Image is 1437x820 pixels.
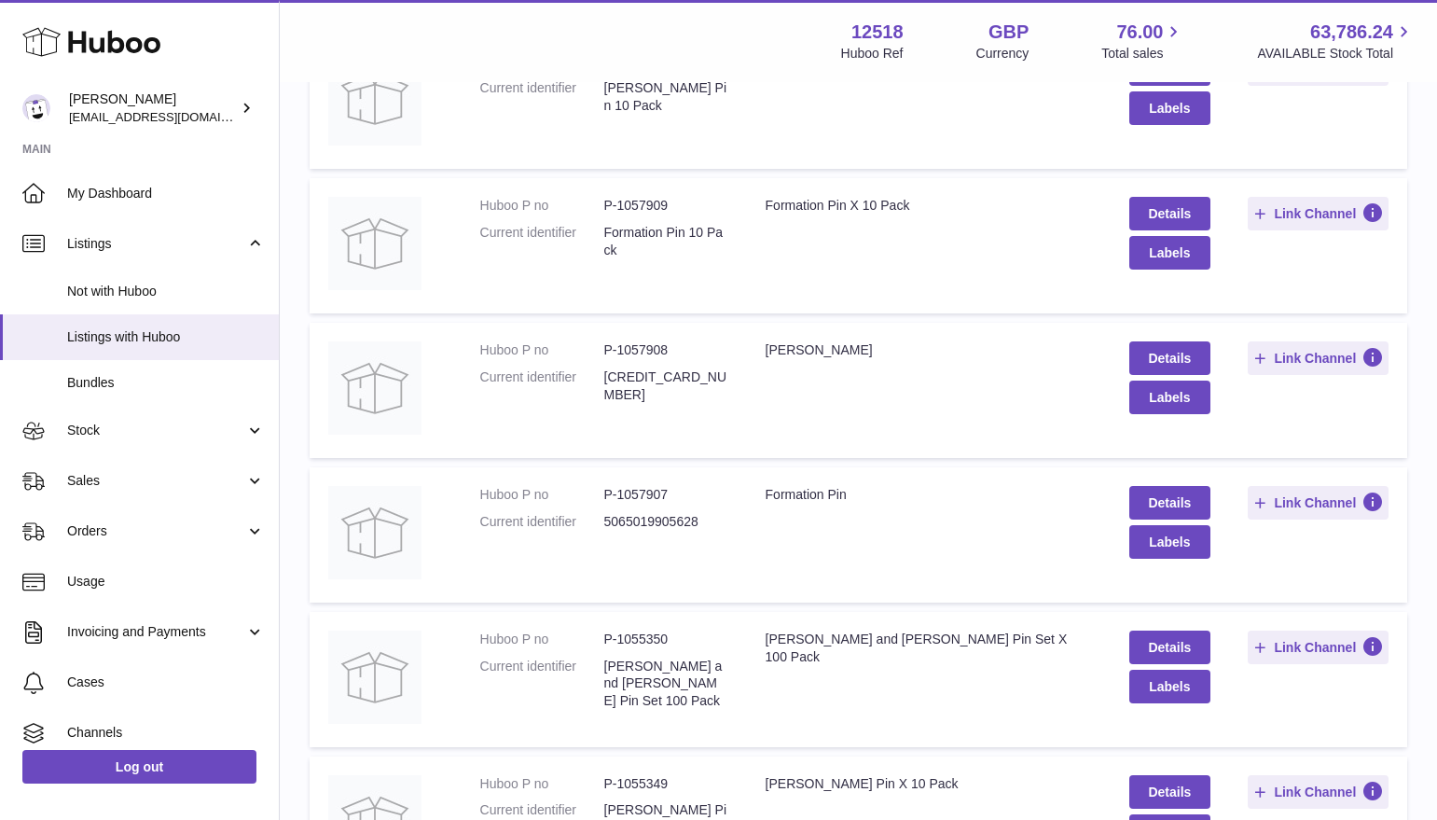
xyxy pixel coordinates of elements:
dd: P-1057908 [604,341,728,359]
dd: [PERSON_NAME] and [PERSON_NAME] Pin Set 100 Pack [604,658,728,711]
dd: 5065019905628 [604,513,728,531]
span: Link Channel [1274,350,1356,367]
button: Link Channel [1248,486,1389,520]
dd: Formation Pin 10 Pack [604,224,728,259]
span: Link Channel [1274,784,1356,800]
dt: Huboo P no [480,197,604,215]
strong: GBP [988,20,1029,45]
strong: 12518 [851,20,904,45]
dt: Current identifier [480,79,604,115]
dt: Huboo P no [480,341,604,359]
button: Labels [1129,236,1210,270]
span: Usage [67,573,265,591]
a: Details [1129,631,1210,664]
span: Listings with Huboo [67,328,265,346]
span: Link Channel [1274,494,1356,511]
img: Sabrina Pin X 10 Pack [328,52,421,146]
a: Details [1129,486,1210,520]
div: Formation Pin [766,486,1092,504]
dt: Current identifier [480,224,604,259]
span: [EMAIL_ADDRESS][DOMAIN_NAME] [69,109,274,124]
img: Sabrina Pin [328,341,421,435]
div: [PERSON_NAME] [69,90,237,126]
span: Channels [67,724,265,742]
a: Details [1129,775,1210,809]
button: Labels [1129,91,1210,125]
button: Labels [1129,525,1210,559]
dt: Huboo P no [480,631,604,648]
span: Not with Huboo [67,283,265,300]
img: Formation Pin X 10 Pack [328,197,421,290]
img: caitlin@fancylamp.co [22,94,50,122]
dd: P-1057909 [604,197,728,215]
a: Details [1129,197,1210,230]
dd: P-1055349 [604,775,728,793]
div: Huboo Ref [841,45,904,63]
span: Invoicing and Payments [67,623,245,641]
dt: Current identifier [480,658,604,711]
button: Link Channel [1248,775,1389,809]
div: Formation Pin X 10 Pack [766,197,1092,215]
div: [PERSON_NAME] [766,341,1092,359]
img: Liam and Noel Pin Set X 100 Pack [328,631,421,724]
button: Link Channel [1248,197,1389,230]
div: [PERSON_NAME] and [PERSON_NAME] Pin Set X 100 Pack [766,631,1092,666]
dd: [CREDIT_CARD_NUMBER] [604,368,728,404]
span: My Dashboard [67,185,265,202]
div: [PERSON_NAME] Pin X 10 Pack [766,775,1092,793]
a: 63,786.24 AVAILABLE Stock Total [1257,20,1415,63]
span: Link Channel [1274,205,1356,222]
a: Log out [22,750,256,784]
button: Labels [1129,670,1210,703]
dt: Huboo P no [480,486,604,504]
dt: Current identifier [480,368,604,404]
dd: P-1057907 [604,486,728,504]
span: Total sales [1101,45,1184,63]
span: Listings [67,235,245,253]
span: 76.00 [1116,20,1163,45]
dt: Current identifier [480,513,604,531]
dd: P-1055350 [604,631,728,648]
span: Stock [67,422,245,439]
div: Currency [976,45,1029,63]
button: Labels [1129,381,1210,414]
dt: Huboo P no [480,775,604,793]
a: Details [1129,341,1210,375]
span: Cases [67,674,265,691]
span: Orders [67,522,245,540]
span: AVAILABLE Stock Total [1257,45,1415,63]
img: Formation Pin [328,486,421,579]
span: Bundles [67,374,265,392]
a: 76.00 Total sales [1101,20,1184,63]
dd: [PERSON_NAME] Pin 10 Pack [604,79,728,115]
button: Link Channel [1248,631,1389,664]
span: Link Channel [1274,639,1356,656]
span: Sales [67,472,245,490]
button: Link Channel [1248,341,1389,375]
span: 63,786.24 [1310,20,1393,45]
